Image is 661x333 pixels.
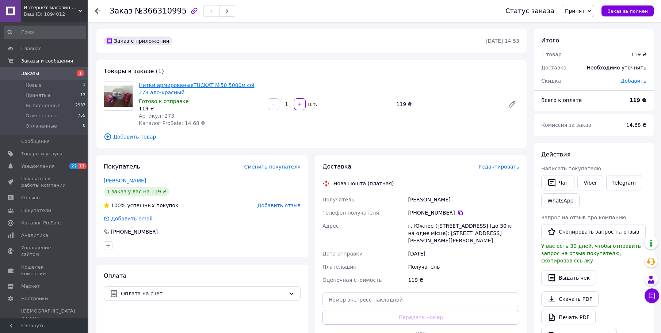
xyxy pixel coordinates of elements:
span: 1 [77,70,84,76]
div: 119 ₴ [406,273,521,287]
button: Заказ выполнен [601,5,654,16]
span: Скидка [541,78,561,84]
div: Добавить email [110,215,153,222]
div: Вернуться назад [95,7,101,15]
div: [PHONE_NUMBER] [110,228,158,235]
span: Написать покупателю [541,166,601,171]
a: Скачать PDF [541,291,599,307]
span: Добавить товар [104,133,519,141]
div: [DATE] [406,247,521,260]
a: Редактировать [505,97,519,111]
span: 1 товар [541,52,562,57]
span: Настройки [21,295,48,302]
div: Получатель [406,260,521,273]
span: Аналитика [21,232,48,239]
div: успешных покупок [104,202,179,209]
span: 100% [111,203,126,208]
span: Оплаченные [26,123,57,129]
span: Главная [21,45,42,52]
span: Уведомления [21,163,54,170]
span: Новые [26,82,42,88]
span: Заказ выполнен [607,8,648,14]
div: 1 заказ у вас на 119 ₴ [104,187,169,196]
div: шт. [306,101,318,108]
span: Получатель [322,197,354,203]
span: Заказы [21,70,39,77]
span: Заказ [110,7,133,15]
span: Покупатель [104,163,140,170]
span: Отмененные [26,113,57,119]
button: Выдать чек [541,270,596,285]
span: Плательщик [322,264,356,270]
div: 119 ₴ [393,99,502,109]
b: 119 ₴ [630,97,646,103]
button: Чат [541,175,574,190]
span: Всего к оплате [541,97,582,103]
span: Управление сайтом [21,245,68,258]
span: Заказы и сообщения [21,58,73,64]
span: У вас есть 30 дней, чтобы отправить запрос на отзыв покупателю, скопировав ссылку. [541,243,641,264]
span: Товары в заказе (1) [104,68,164,75]
a: [PERSON_NAME] [104,178,146,183]
span: Каталог ProSale [21,220,61,226]
span: 13 [78,163,86,169]
div: [PHONE_NUMBER] [408,209,519,216]
span: Запрос на отзыв про компанию [541,215,626,220]
span: Оплата на счет [121,290,286,298]
span: Сменить покупателя [244,164,301,170]
span: Оплата [104,272,126,279]
a: Telegram [606,175,642,190]
span: Сообщения [21,138,50,145]
button: Чат с покупателем [645,288,659,303]
input: Поиск [4,26,86,39]
span: Отзывы [21,194,41,201]
span: Готово к отправке [139,98,189,104]
span: Товары и услуги [21,151,62,157]
span: Артикул: 273 [139,113,174,119]
div: Нова Пошта (платная) [332,180,396,187]
a: Viber [577,175,603,190]
span: 22 [69,163,78,169]
div: 119 ₴ [631,51,646,58]
a: WhatsApp [541,193,580,208]
a: Нитки армированыеTUCKAT №50 5000м col 273 ало-красный [139,82,255,95]
span: №366310995 [135,7,187,15]
span: Принятые [26,92,51,99]
button: Скопировать запрос на отзыв [541,224,646,239]
span: 0 [83,123,85,129]
span: 759 [78,113,85,119]
span: Маркет [21,283,40,290]
span: Выполненные [26,102,61,109]
span: Дата отправки [322,251,363,257]
span: Принят [565,8,585,14]
span: Показатели работы компании [21,175,68,189]
span: Кошелек компании [21,264,68,277]
div: 119 ₴ [139,105,262,112]
span: 2937 [75,102,85,109]
div: Необходимо уточнить [582,60,651,76]
span: 1 [83,82,85,88]
div: Ваш ID: 1894012 [24,11,88,18]
span: Итого [541,37,559,44]
span: Интернет-магазин "Текстиль-сток" [24,4,79,11]
span: Каталог ProSale: 14.68 ₴ [139,120,205,126]
span: Комиссия за заказ [541,122,591,128]
img: Нитки армированыеTUCKAT №50 5000м col 273 ало-красный [104,86,133,107]
span: Добавить отзыв [257,203,301,208]
span: Добавить [621,78,646,84]
div: Заказ с приложения [104,37,172,45]
span: 13 [80,92,85,99]
a: Печать PDF [541,310,596,325]
span: Доставка [541,65,566,71]
time: [DATE] 14:53 [486,38,519,44]
div: г. Южное ([STREET_ADDRESS] (до 30 кг на одне місце): [STREET_ADDRESS][PERSON_NAME][PERSON_NAME] [406,219,521,247]
div: Статус заказа [505,7,554,15]
span: Оценочная стоимость [322,277,382,283]
span: Действия [541,151,570,158]
span: Адрес [322,223,339,229]
div: [PERSON_NAME] [406,193,521,206]
div: Добавить email [103,215,153,222]
span: 14.68 ₴ [626,122,646,128]
span: Покупатели [21,207,51,214]
span: Редактировать [478,164,519,170]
